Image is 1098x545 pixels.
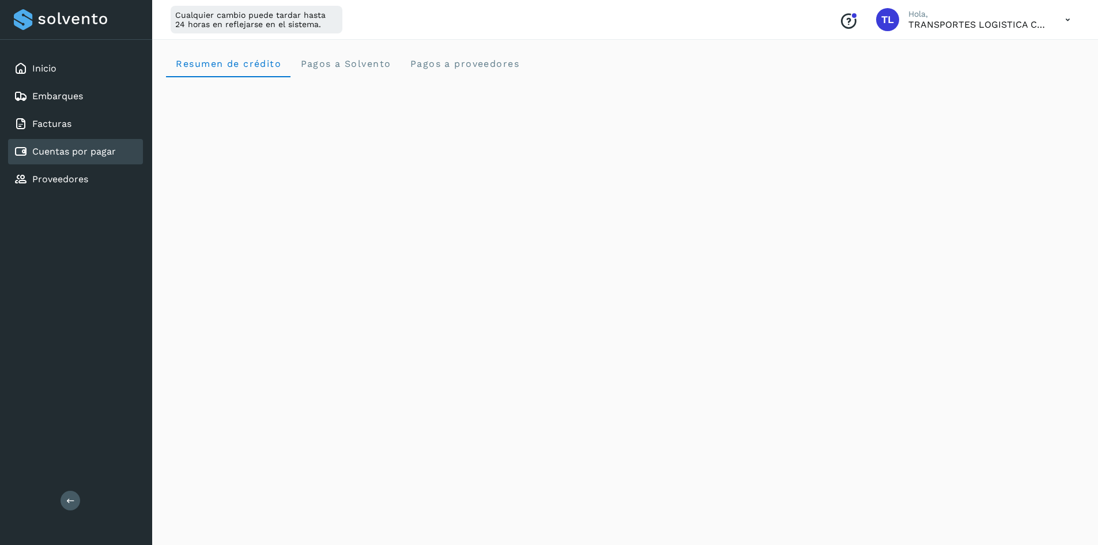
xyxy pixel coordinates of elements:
[171,6,342,33] div: Cualquier cambio puede tardar hasta 24 horas en reflejarse en el sistema.
[300,58,391,69] span: Pagos a Solvento
[8,111,143,137] div: Facturas
[8,167,143,192] div: Proveedores
[908,19,1047,30] p: TRANSPORTES LOGISTICA CENTRAL SA DE CV
[32,174,88,185] a: Proveedores
[32,91,83,102] a: Embarques
[32,146,116,157] a: Cuentas por pagar
[32,118,71,129] a: Facturas
[8,56,143,81] div: Inicio
[175,58,281,69] span: Resumen de crédito
[8,139,143,164] div: Cuentas por pagar
[8,84,143,109] div: Embarques
[409,58,519,69] span: Pagos a proveedores
[32,63,56,74] a: Inicio
[908,9,1047,19] p: Hola,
